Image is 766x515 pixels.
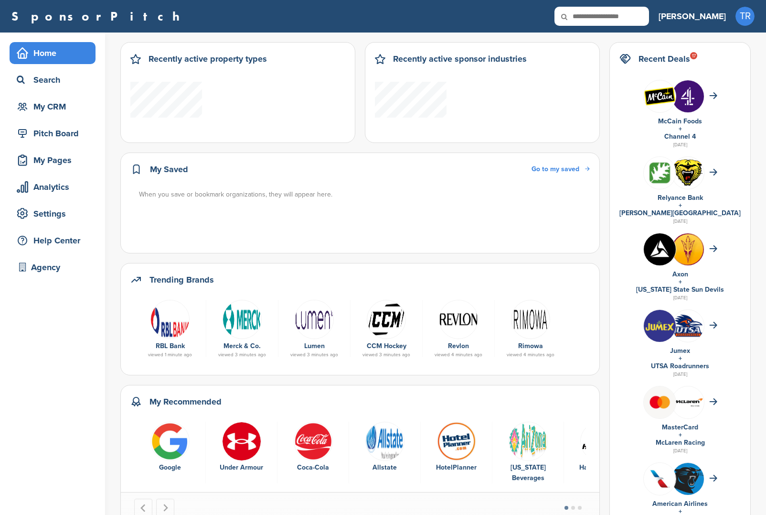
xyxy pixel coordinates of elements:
[294,422,333,461] img: 451ddf96e958c635948cd88c29892565
[282,422,344,473] a: 451ddf96e958c635948cd88c29892565 Coca-Cola
[644,157,676,189] img: Odp7hoyt 400x400
[349,422,421,484] div: 4 of 10
[658,194,703,202] a: Relyance Bank
[619,370,741,379] div: [DATE]
[134,422,206,484] div: 1 of 10
[10,96,96,118] a: My CRM
[14,259,96,276] div: Agency
[500,352,562,357] div: viewed 4 minutes ago
[139,352,201,357] div: viewed 1 minute ago
[10,149,96,171] a: My Pages
[672,463,704,495] img: Fxfzactq 400x400
[10,203,96,225] a: Settings
[437,422,476,461] img: Cg3bj0ev 400x400
[670,347,690,355] a: Jumex
[14,98,96,115] div: My CRM
[619,294,741,302] div: [DATE]
[150,300,190,339] img: Data
[355,352,417,357] div: viewed 3 minutes ago
[427,300,489,338] a: Data
[492,422,564,484] div: 6 of 10
[367,342,406,350] a: CCM Hockey
[497,462,559,483] div: [US_STATE] Beverages
[532,164,590,175] a: Go to my saved
[14,125,96,142] div: Pitch Board
[644,310,676,342] img: Jumex logo svg vector 2
[139,189,591,200] div: When you save or bookmark organizations, they will appear here.
[644,386,676,418] img: Mastercard logo
[427,352,489,357] div: viewed 4 minutes ago
[735,7,755,26] span: TR
[223,300,262,339] img: Data
[139,422,201,473] a: Bwupxdxo 400x400 Google
[365,422,404,461] img: Data
[656,438,705,447] a: McLaren Racing
[10,122,96,144] a: Pitch Board
[150,422,190,461] img: Bwupxdxo 400x400
[211,422,272,473] a: Under armour logo Under Armour
[10,176,96,198] a: Analytics
[150,163,188,176] h2: My Saved
[679,201,682,209] a: +
[10,42,96,64] a: Home
[659,6,726,27] a: [PERSON_NAME]
[690,52,697,59] div: 17
[532,165,579,173] span: Go to my saved
[644,463,676,495] img: Q4ahkxz8 400x400
[304,342,325,350] a: Lumen
[10,69,96,91] a: Search
[367,300,406,339] img: 250px ccm hockey.svg
[672,80,704,112] img: Ctknvhwm 400x400
[571,506,575,510] button: Go to page 2
[497,422,559,484] a: Ariz [US_STATE] Beverages
[223,342,261,350] a: Merck & Co.
[662,423,698,431] a: MasterCard
[222,422,261,461] img: Under armour logo
[580,422,619,461] img: Open uri20141112 50798 13d18po
[659,10,726,23] h3: [PERSON_NAME]
[679,431,682,439] a: +
[518,342,543,350] a: Rimowa
[139,300,201,338] a: Data
[638,52,690,66] h2: Recent Deals
[644,233,676,265] img: Scboarel 400x400
[354,422,415,473] a: Data Allstate
[10,256,96,278] a: Agency
[149,395,222,408] h2: My Recommended
[619,447,741,455] div: [DATE]
[283,300,345,338] a: Lumen
[14,71,96,88] div: Search
[426,422,487,473] a: Cg3bj0ev 400x400 HotelPlanner
[14,232,96,249] div: Help Center
[14,205,96,222] div: Settings
[277,422,349,484] div: 3 of 10
[509,422,548,461] img: Ariz
[355,300,417,338] a: 250px ccm hockey.svg
[421,422,492,484] div: 5 of 10
[393,52,527,66] h2: Recently active sponsor industries
[10,230,96,252] a: Help Center
[564,422,636,484] div: 7 of 10
[354,462,415,473] div: Allstate
[619,217,741,226] div: [DATE]
[619,209,741,217] a: [PERSON_NAME][GEOGRAPHIC_DATA]
[11,10,186,22] a: SponsorPitch
[578,506,582,510] button: Go to page 3
[672,233,704,265] img: Nag8r1eo 400x400
[658,117,702,125] a: McCain Foods
[652,500,708,508] a: American Airlines
[679,354,682,362] a: +
[672,270,688,278] a: Axon
[564,506,568,510] button: Go to page 1
[679,125,682,133] a: +
[569,462,630,473] div: Hankook Tire
[14,44,96,62] div: Home
[500,300,562,338] a: 220px rimowa logo.svg
[672,313,704,339] img: Open uri20141112 64162 1eu47ya?1415809040
[149,273,214,286] h2: Trending Brands
[149,52,267,66] h2: Recently active property types
[14,152,96,169] div: My Pages
[664,132,696,141] a: Channel 4
[672,386,704,418] img: Mclaren racing logo
[679,278,682,286] a: +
